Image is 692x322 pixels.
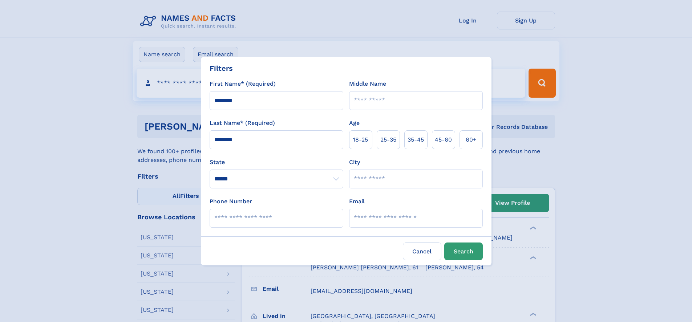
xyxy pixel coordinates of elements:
[435,135,452,144] span: 45‑60
[444,242,483,260] button: Search
[349,158,360,167] label: City
[466,135,477,144] span: 60+
[403,242,441,260] label: Cancel
[380,135,396,144] span: 25‑35
[210,119,275,127] label: Last Name* (Required)
[210,63,233,74] div: Filters
[349,197,365,206] label: Email
[210,197,252,206] label: Phone Number
[349,119,360,127] label: Age
[349,80,386,88] label: Middle Name
[210,80,276,88] label: First Name* (Required)
[353,135,368,144] span: 18‑25
[408,135,424,144] span: 35‑45
[210,158,343,167] label: State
